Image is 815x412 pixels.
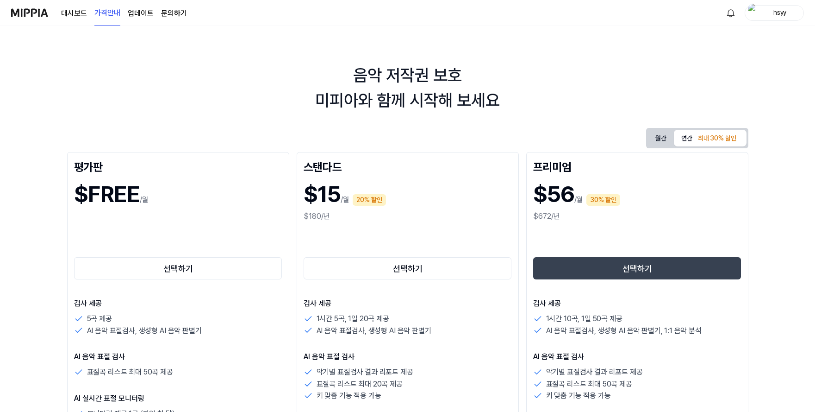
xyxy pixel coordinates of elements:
[74,257,282,279] button: 선택하기
[648,130,674,147] button: 월간
[341,194,349,205] p: /월
[61,8,87,19] a: 대시보드
[674,130,746,146] button: 연간
[317,325,431,337] p: AI 음악 표절검사, 생성형 AI 음악 판별기
[304,298,512,309] p: 검사 제공
[533,257,741,279] button: 선택하기
[353,194,386,206] div: 20% 할인
[546,313,622,325] p: 1시간 10곡, 1일 50곡 제공
[87,313,112,325] p: 5곡 제공
[140,194,149,205] p: /월
[546,325,702,337] p: AI 음악 표절검사, 생성형 AI 음악 판별기, 1:1 음악 분석
[317,366,413,378] p: 악기별 표절검사 결과 리포트 제공
[74,351,282,362] p: AI 음악 표절 검사
[161,8,187,19] a: 문의하기
[304,177,341,211] h1: $15
[586,194,620,206] div: 30% 할인
[725,7,736,19] img: 알림
[533,255,741,281] a: 선택하기
[745,5,804,21] button: profilehsyy
[695,132,739,146] div: 최대 30% 할인
[87,366,173,378] p: 표절곡 리스트 최대 50곡 제공
[128,8,154,19] a: 업데이트
[74,298,282,309] p: 검사 제공
[304,257,512,279] button: 선택하기
[317,390,381,402] p: 키 맞춤 기능 적용 가능
[748,4,759,22] img: profile
[574,194,583,205] p: /월
[304,211,512,222] div: $180/년
[533,159,741,174] div: 프리미엄
[74,393,282,404] p: AI 실시간 표절 모니터링
[546,378,632,390] p: 표절곡 리스트 최대 50곡 제공
[74,255,282,281] a: 선택하기
[546,390,611,402] p: 키 맞춤 기능 적용 가능
[304,159,512,174] div: 스탠다드
[533,211,741,222] div: $672/년
[317,313,389,325] p: 1시간 5곡, 1일 20곡 제공
[533,298,741,309] p: 검사 제공
[546,366,643,378] p: 악기별 표절검사 결과 리포트 제공
[87,325,202,337] p: AI 음악 표절검사, 생성형 AI 음악 판별기
[304,255,512,281] a: 선택하기
[74,159,282,174] div: 평가판
[74,177,140,211] h1: $FREE
[94,0,120,26] a: 가격안내
[533,177,574,211] h1: $56
[304,351,512,362] p: AI 음악 표절 검사
[317,378,403,390] p: 표절곡 리스트 최대 20곡 제공
[533,351,741,362] p: AI 음악 표절 검사
[762,7,798,18] div: hsyy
